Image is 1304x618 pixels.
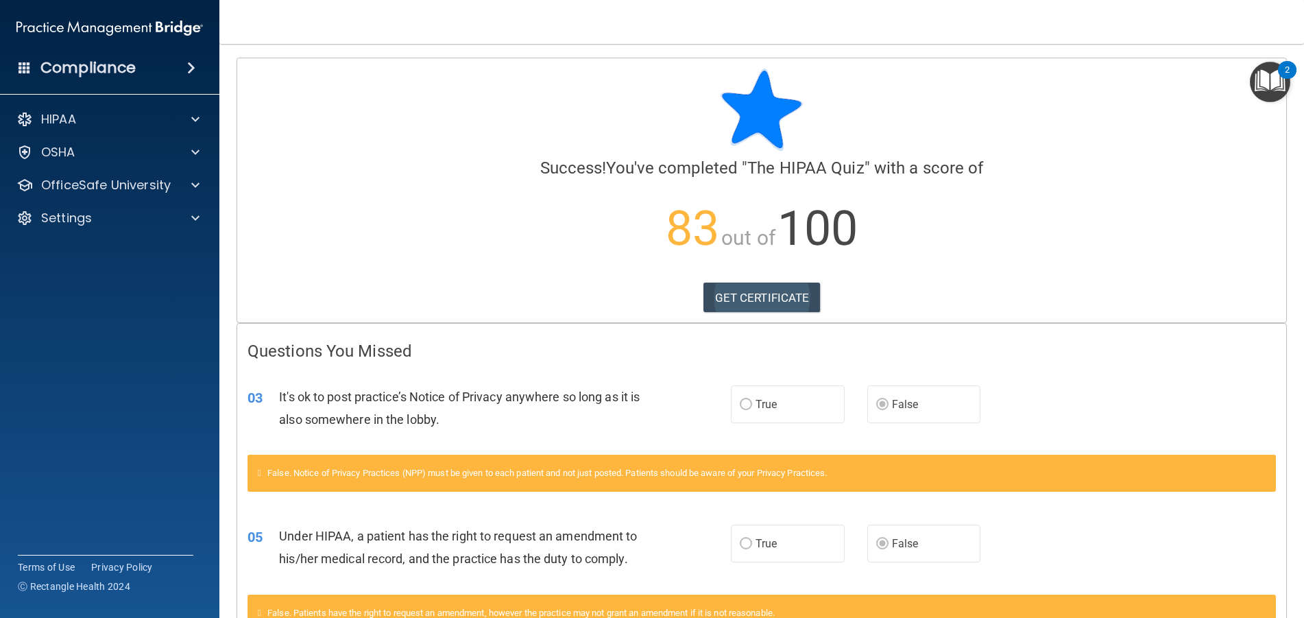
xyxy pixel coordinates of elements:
span: False. Notice of Privacy Practices (NPP) must be given to each patient and not just posted. Patie... [267,468,827,478]
img: blue-star-rounded.9d042014.png [721,69,803,151]
a: Settings [16,210,200,226]
span: 05 [247,529,263,545]
span: True [756,398,777,411]
span: False. Patients have the right to request an amendment, however the practice may not grant an ame... [267,608,775,618]
span: 100 [777,200,858,257]
p: HIPAA [41,111,76,128]
span: The HIPAA Quiz [747,158,864,178]
p: Settings [41,210,92,226]
a: Terms of Use [18,560,75,574]
a: Privacy Policy [91,560,153,574]
div: 2 [1285,70,1290,88]
span: False [892,537,919,550]
h4: Compliance [40,58,136,78]
span: Ⓒ Rectangle Health 2024 [18,580,130,593]
span: 83 [666,200,719,257]
iframe: Drift Widget Chat Controller [1235,523,1288,575]
input: False [876,400,889,410]
span: Success! [540,158,607,178]
p: OSHA [41,144,75,161]
input: True [740,400,752,410]
h4: Questions You Missed [247,342,1276,360]
input: True [740,539,752,549]
a: GET CERTIFICATE [703,283,821,313]
span: 03 [247,390,263,406]
span: Under HIPAA, a patient has the right to request an amendment to his/her medical record, and the p... [279,529,637,566]
h4: You've completed " " with a score of [247,159,1276,177]
span: It's ok to post practice’s Notice of Privacy anywhere so long as it is also somewhere in the lobby. [279,390,640,427]
p: OfficeSafe University [41,177,171,193]
span: True [756,537,777,550]
input: False [876,539,889,549]
a: OSHA [16,144,200,161]
button: Open Resource Center, 2 new notifications [1250,62,1290,102]
a: HIPAA [16,111,200,128]
a: OfficeSafe University [16,177,200,193]
img: PMB logo [16,14,203,42]
span: out of [721,226,775,250]
span: False [892,398,919,411]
